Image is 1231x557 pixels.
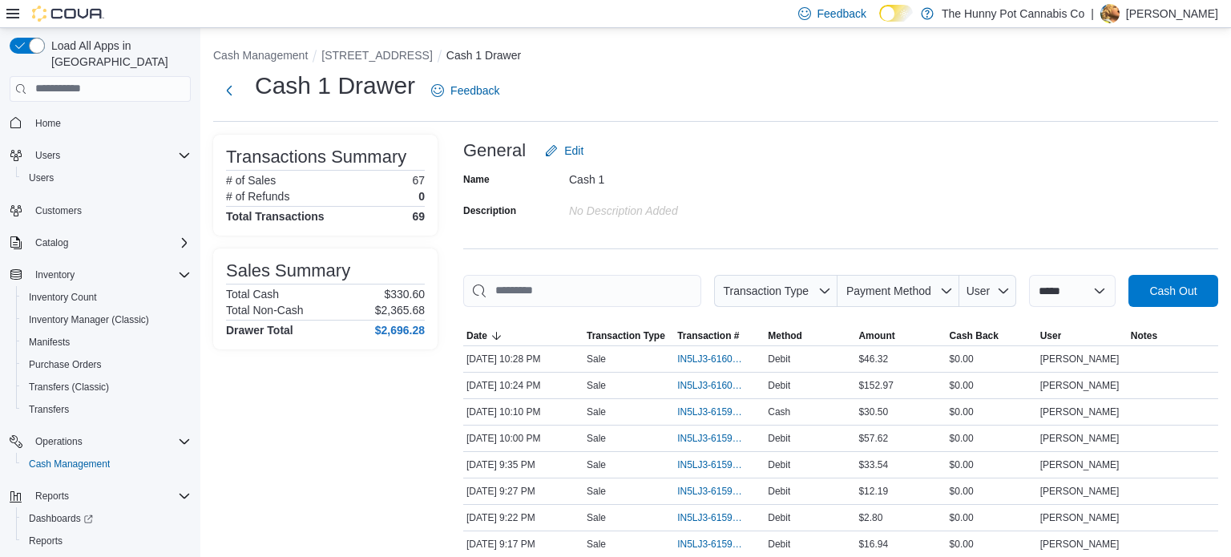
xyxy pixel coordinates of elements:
p: Sale [587,406,606,418]
button: User [959,275,1016,307]
p: Sale [587,538,606,551]
img: Cova [32,6,104,22]
span: Manifests [22,333,191,352]
span: Cash Out [1149,283,1197,299]
span: [PERSON_NAME] [1040,538,1120,551]
span: Home [29,113,191,133]
p: The Hunny Pot Cannabis Co [942,4,1084,23]
button: Transaction Type [714,275,837,307]
span: Customers [35,204,82,217]
a: Dashboards [16,507,197,530]
span: $46.32 [858,353,888,365]
span: Amount [858,329,894,342]
button: Next [213,75,245,107]
span: Users [35,149,60,162]
button: Catalog [3,232,197,254]
div: $0.00 [946,508,1037,527]
p: Sale [587,432,606,445]
span: Dashboards [22,509,191,528]
a: Reports [22,531,69,551]
h3: Sales Summary [226,261,350,281]
a: Cash Management [22,454,116,474]
h6: # of Refunds [226,190,289,203]
a: Manifests [22,333,76,352]
span: Cash Back [950,329,999,342]
div: [DATE] 9:17 PM [463,535,583,554]
span: Reports [22,531,191,551]
a: Purchase Orders [22,355,108,374]
h3: General [463,141,526,160]
span: Payment Method [846,285,931,297]
button: Purchase Orders [16,353,197,376]
span: Edit [564,143,583,159]
span: [PERSON_NAME] [1040,406,1120,418]
div: $0.00 [946,402,1037,422]
span: IN5LJ3-6159580 [677,538,745,551]
span: $30.50 [858,406,888,418]
button: Cash Out [1128,275,1218,307]
h4: Total Transactions [226,210,325,223]
span: Feedback [817,6,866,22]
span: Debit [768,511,790,524]
button: Cash Management [213,49,308,62]
span: IN5LJ3-6160125 [677,353,745,365]
span: IN5LJ3-6159660 [677,485,745,498]
span: Inventory Count [22,288,191,307]
button: User [1037,326,1128,345]
span: Users [29,172,54,184]
a: Users [22,168,60,188]
button: Customers [3,199,197,222]
button: Reports [16,530,197,552]
span: IN5LJ3-6159620 [677,511,745,524]
div: $0.00 [946,349,1037,369]
span: Feedback [450,83,499,99]
span: IN5LJ3-6159729 [677,458,745,471]
span: Transaction Type [723,285,809,297]
button: Edit [539,135,590,167]
p: $330.60 [384,288,425,301]
a: Inventory Manager (Classic) [22,310,155,329]
span: Transfers [29,403,69,416]
span: [PERSON_NAME] [1040,379,1120,392]
button: IN5LJ3-6160125 [677,349,761,369]
span: Notes [1131,329,1157,342]
button: Cash Back [946,326,1037,345]
nav: An example of EuiBreadcrumbs [213,47,1218,67]
div: [DATE] 10:00 PM [463,429,583,448]
input: Dark Mode [879,5,913,22]
label: Name [463,173,490,186]
div: [DATE] 10:28 PM [463,349,583,369]
span: [PERSON_NAME] [1040,432,1120,445]
a: Inventory Count [22,288,103,307]
input: This is a search bar. As you type, the results lower in the page will automatically filter. [463,275,701,307]
p: Sale [587,379,606,392]
a: Home [29,114,67,133]
span: IN5LJ3-6159934 [677,432,745,445]
span: Debit [768,432,790,445]
span: Purchase Orders [29,358,102,371]
span: Dashboards [29,512,93,525]
div: No Description added [569,198,784,217]
p: Sale [587,511,606,524]
button: Operations [3,430,197,453]
a: Transfers (Classic) [22,377,115,397]
button: Cash 1 Drawer [446,49,521,62]
div: $0.00 [946,429,1037,448]
span: [PERSON_NAME] [1040,458,1120,471]
span: Inventory [29,265,191,285]
button: [STREET_ADDRESS] [321,49,432,62]
div: [DATE] 9:22 PM [463,508,583,527]
a: Customers [29,201,88,220]
span: Inventory [35,268,75,281]
button: Transaction # [674,326,765,345]
div: $0.00 [946,376,1037,395]
button: IN5LJ3-6159660 [677,482,761,501]
span: Customers [29,200,191,220]
span: Debit [768,353,790,365]
button: Inventory [29,265,81,285]
button: Users [29,146,67,165]
label: Description [463,204,516,217]
span: [PERSON_NAME] [1040,511,1120,524]
button: Inventory Manager (Classic) [16,309,197,331]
